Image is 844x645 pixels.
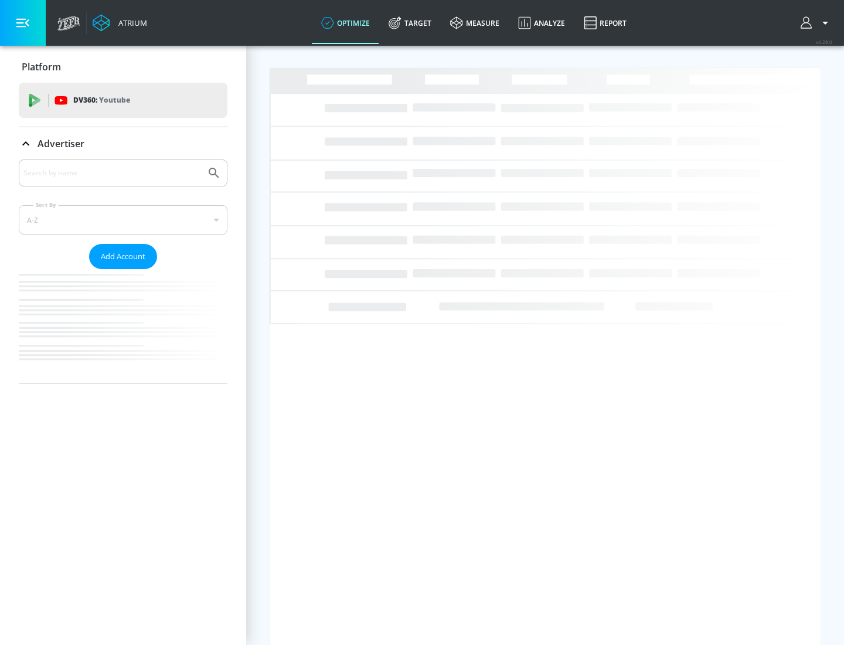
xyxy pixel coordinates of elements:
[19,269,227,383] nav: list of Advertiser
[99,94,130,106] p: Youtube
[509,2,574,44] a: Analyze
[89,244,157,269] button: Add Account
[38,137,84,150] p: Advertiser
[441,2,509,44] a: measure
[19,127,227,160] div: Advertiser
[19,83,227,118] div: DV360: Youtube
[574,2,636,44] a: Report
[33,201,59,209] label: Sort By
[114,18,147,28] div: Atrium
[19,159,227,383] div: Advertiser
[19,205,227,235] div: A-Z
[73,94,130,107] p: DV360:
[23,165,201,181] input: Search by name
[816,39,832,45] span: v 4.28.0
[93,14,147,32] a: Atrium
[379,2,441,44] a: Target
[312,2,379,44] a: optimize
[22,60,61,73] p: Platform
[101,250,145,263] span: Add Account
[19,50,227,83] div: Platform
